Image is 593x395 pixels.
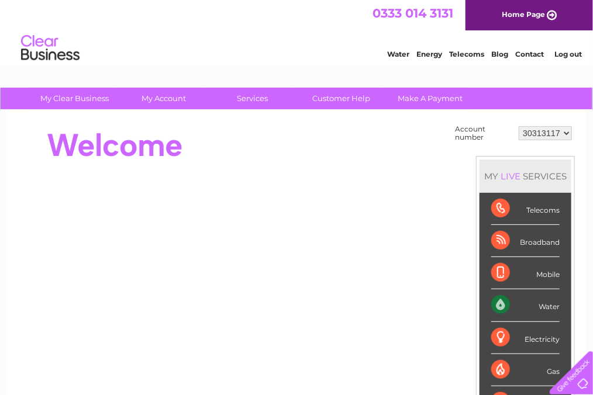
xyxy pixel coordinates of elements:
img: logo.png [20,30,80,66]
a: Contact [515,50,544,58]
div: MY SERVICES [480,160,571,193]
a: Energy [416,50,442,58]
div: LIVE [498,171,523,182]
div: Telecoms [491,193,560,225]
a: 0333 014 3131 [373,6,453,20]
div: Water [491,289,560,321]
div: Gas [491,354,560,386]
a: Telecoms [449,50,484,58]
a: Make A Payment [382,88,479,109]
a: Services [205,88,301,109]
div: Electricity [491,322,560,354]
a: Blog [491,50,508,58]
a: My Clear Business [27,88,123,109]
a: Customer Help [294,88,390,109]
a: Log out [554,50,582,58]
td: Account number [452,122,516,144]
a: My Account [116,88,212,109]
div: Broadband [491,225,560,257]
div: Mobile [491,257,560,289]
div: Clear Business is a trading name of Verastar Limited (registered in [GEOGRAPHIC_DATA] No. 3667643... [21,6,574,57]
a: Water [387,50,409,58]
